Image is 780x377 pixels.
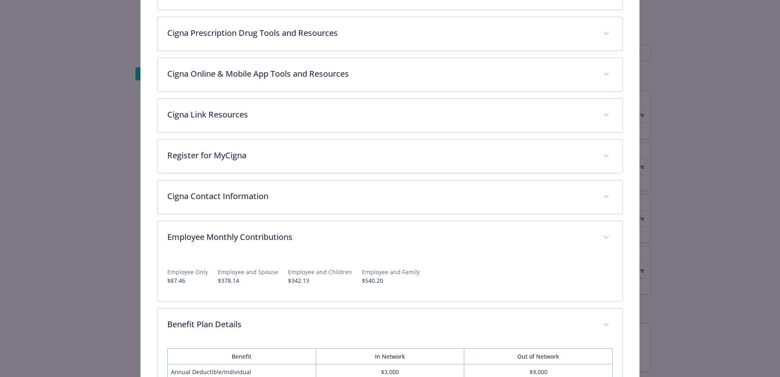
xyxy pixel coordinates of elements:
[157,308,623,342] div: Benefit Plan Details
[168,348,316,364] th: Benefit
[157,17,623,51] div: Cigna Prescription Drug Tools and Resources
[218,268,278,276] p: Employee and Spouse
[157,255,623,301] div: Employee Monthly Contributions
[167,190,593,202] p: Cigna Contact Information
[157,140,623,173] div: Register for MyCigna
[167,231,593,243] p: Employee Monthly Contributions
[167,149,593,162] p: Register for MyCigna
[288,268,352,276] p: Employee and Children
[167,68,593,80] p: Cigna Online & Mobile App Tools and Resources
[362,268,420,276] p: Employee and Family
[157,180,623,214] div: Cigna Contact Information
[157,58,623,91] div: Cigna Online & Mobile App Tools and Resources
[167,109,593,121] p: Cigna Link Resources
[464,348,613,364] th: Out of Network
[316,348,464,364] th: In Network
[167,318,593,330] p: Benefit Plan Details
[288,276,352,285] p: $342.13
[362,276,420,285] p: $540.20
[157,221,623,255] div: Employee Monthly Contributions
[167,27,593,39] p: Cigna Prescription Drug Tools and Resources
[218,276,278,285] p: $378.14
[167,276,208,285] p: $87.46
[157,99,623,132] div: Cigna Link Resources
[167,268,208,276] p: Employee Only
